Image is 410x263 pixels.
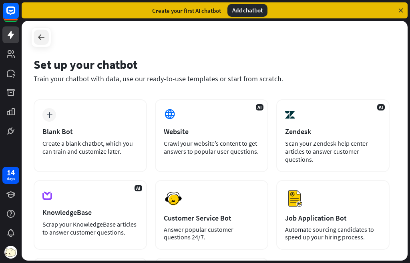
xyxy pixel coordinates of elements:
[256,104,263,110] span: AI
[7,176,15,182] div: days
[34,74,390,83] div: Train your chatbot with data, use our ready-to-use templates or start from scratch.
[152,7,221,14] div: Create your first AI chatbot
[2,167,19,184] a: 14 days
[377,104,385,110] span: AI
[135,185,142,191] span: AI
[285,213,381,223] div: Job Application Bot
[164,127,259,136] div: Website
[42,139,138,155] div: Create a blank chatbot, which you can train and customize later.
[42,127,138,136] div: Blank Bot
[164,139,259,155] div: Crawl your website’s content to get answers to popular user questions.
[34,57,390,72] div: Set up your chatbot
[285,226,381,241] div: Automate sourcing candidates to speed up your hiring process.
[42,220,138,236] div: Scrap your KnowledgeBase articles to answer customer questions.
[164,213,259,223] div: Customer Service Bot
[227,4,267,17] div: Add chatbot
[7,169,15,176] div: 14
[46,112,52,118] i: plus
[164,226,259,241] div: Answer popular customer questions 24/7.
[42,208,138,217] div: KnowledgeBase
[285,127,381,136] div: Zendesk
[285,139,381,163] div: Scan your Zendesk help center articles to answer customer questions.
[6,3,30,27] button: Open LiveChat chat widget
